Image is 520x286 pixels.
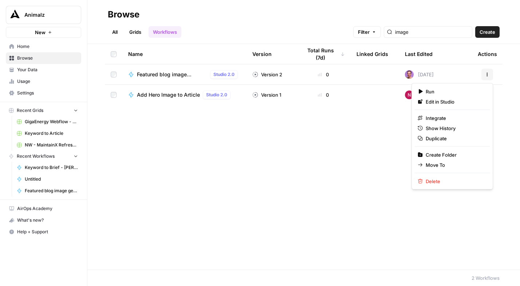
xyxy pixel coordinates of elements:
[13,139,81,151] a: NW - MaintainX Refresh Workflow
[405,44,433,64] div: Last Edited
[426,114,484,122] span: Integrate
[17,55,78,61] span: Browse
[405,70,434,79] div: [DATE]
[24,11,68,19] span: Animalz
[302,44,345,64] div: Total Runs (7d)
[426,125,484,132] span: Show History
[17,107,43,114] span: Recent Grids
[358,28,370,36] span: Filter
[475,26,500,38] button: Create
[6,52,81,64] a: Browse
[353,26,381,38] button: Filter
[25,142,78,148] span: NW - MaintainX Refresh Workflow
[6,105,81,116] button: Recent Grids
[356,44,388,64] div: Linked Grids
[137,71,207,78] span: Featured blog image generation (Animalz)
[478,44,497,64] div: Actions
[302,71,345,78] div: 0
[6,6,81,24] button: Workspace: Animalz
[35,29,46,36] span: New
[206,92,227,98] span: Studio 2.0
[426,98,484,105] span: Edit in Studio
[252,44,272,64] div: Version
[6,151,81,162] button: Recent Workflows
[395,28,469,36] input: Search
[405,90,434,99] div: [DATE]
[13,128,81,139] a: Keyword to Article
[17,153,55,160] span: Recent Workflows
[6,41,81,52] a: Home
[6,87,81,99] a: Settings
[17,229,78,235] span: Help + Support
[125,26,146,38] a: Grids
[13,173,81,185] a: Untitled
[25,176,78,182] span: Untitled
[25,188,78,194] span: Featured blog image generation (Animalz)
[128,70,241,79] a: Featured blog image generation (Animalz)Studio 2.0
[8,8,21,21] img: Animalz Logo
[13,162,81,173] a: Keyword to Brief - [PERSON_NAME] Code
[17,67,78,73] span: Your Data
[25,164,78,171] span: Keyword to Brief - [PERSON_NAME] Code
[405,70,414,79] img: 6puihir5v8umj4c82kqcaj196fcw
[6,226,81,238] button: Help + Support
[6,76,81,87] a: Usage
[6,214,81,226] button: What's new?
[6,203,81,214] a: AirOps Academy
[6,27,81,38] button: New
[25,130,78,137] span: Keyword to Article
[213,71,235,78] span: Studio 2.0
[13,185,81,197] a: Featured blog image generation (Animalz)
[13,116,81,128] a: GigaEnergy Webflow - Shop Inventories
[17,90,78,96] span: Settings
[252,91,281,98] div: Version 1
[480,28,495,36] span: Create
[25,118,78,125] span: GigaEnergy Webflow - Shop Inventories
[149,26,181,38] a: Workflows
[6,64,81,76] a: Your Data
[108,9,139,20] div: Browse
[426,88,484,95] span: Run
[426,135,484,142] span: Duplicate
[426,161,484,169] span: Move To
[17,43,78,50] span: Home
[426,178,484,185] span: Delete
[472,274,500,282] div: 2 Workflows
[137,91,200,98] span: Add Hero Image to Article
[252,71,282,78] div: Version 2
[128,90,241,99] a: Add Hero Image to ArticleStudio 2.0
[302,91,345,98] div: 0
[108,26,122,38] a: All
[17,78,78,85] span: Usage
[128,44,241,64] div: Name
[426,151,484,158] span: Create Folder
[17,205,78,212] span: AirOps Academy
[405,90,414,99] img: 809rsgs8fojgkhnibtwc28oh1nli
